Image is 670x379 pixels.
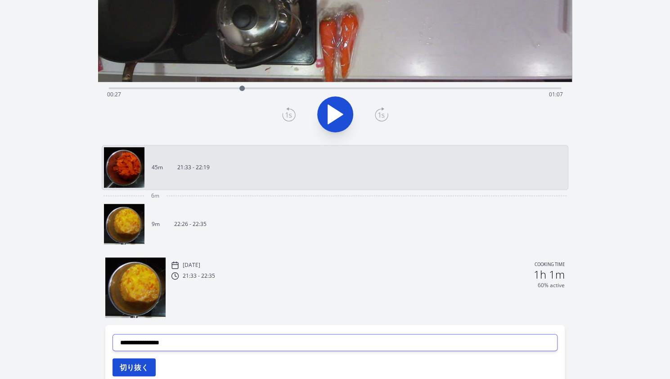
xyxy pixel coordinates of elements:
[183,272,215,280] p: 21:33 - 22:35
[107,90,121,98] span: 00:27
[183,262,200,269] p: [DATE]
[151,192,159,199] span: 6m
[534,269,565,280] h2: 1h 1m
[112,358,156,376] button: 切り抜く
[152,164,163,171] p: 45m
[152,221,160,228] p: 9m
[538,282,565,289] p: 60% active
[104,147,144,188] img: 250927123433_thumb.jpeg
[174,221,207,228] p: 22:26 - 22:35
[177,164,210,171] p: 21:33 - 22:19
[105,257,166,318] img: 250927132645_thumb.jpeg
[549,90,563,98] span: 01:07
[104,204,144,244] img: 250927132645_thumb.jpeg
[535,261,565,269] p: Cooking time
